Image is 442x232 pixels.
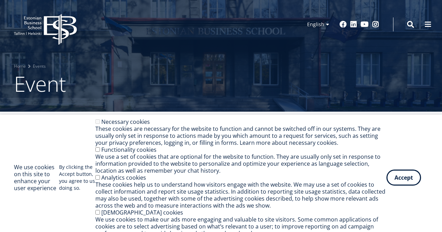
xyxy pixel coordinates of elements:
p: By clicking the Accept button, you agree to us doing so. [59,164,95,192]
div: These cookies help us to understand how visitors engage with the website. We may use a set of coo... [95,181,386,209]
h1: Event [14,70,428,98]
a: Facebook [340,21,347,28]
label: Analytics cookies [101,174,146,181]
a: Events [33,63,46,70]
div: These cookies are necessary for the website to function and cannot be switched off in our systems... [95,125,386,146]
button: Accept [386,170,421,186]
a: Instagram [372,21,379,28]
label: [DEMOGRAPHIC_DATA] cookies [101,209,183,216]
label: Necessary cookies [101,118,150,126]
a: Home [14,63,26,70]
a: Youtube [361,21,369,28]
a: Linkedin [350,21,357,28]
h2: We use cookies on this site to enhance your user experience [14,164,59,192]
label: Functionality cookies [101,146,157,154]
div: We use a set of cookies that are optional for the website to function. They are usually only set ... [95,153,386,174]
